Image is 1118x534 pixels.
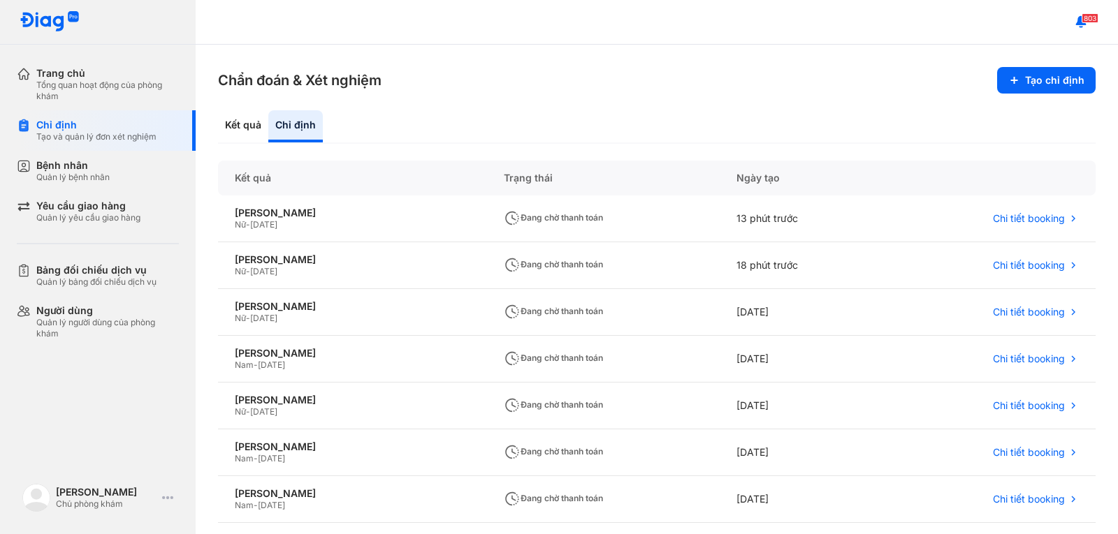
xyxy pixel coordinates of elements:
[504,353,603,363] span: Đang chờ thanh toán
[36,212,140,223] div: Quản lý yêu cầu giao hàng
[993,212,1065,225] span: Chi tiết booking
[218,71,382,90] h3: Chẩn đoán & Xét nghiệm
[235,253,470,266] div: [PERSON_NAME]
[993,399,1065,412] span: Chi tiết booking
[36,159,110,172] div: Bệnh nhân
[235,359,254,370] span: Nam
[720,336,886,383] div: [DATE]
[254,500,258,510] span: -
[36,131,157,142] div: Tạo và quản lý đơn xét nghiệm
[993,353,1065,365] span: Chi tiết booking
[720,476,886,523] div: [DATE]
[250,313,277,323] span: [DATE]
[504,212,603,223] span: Đang chờ thanh toán
[235,313,246,323] span: Nữ
[235,219,246,230] span: Nữ
[218,110,268,142] div: Kết quả
[250,406,277,417] span: [DATE]
[235,394,470,406] div: [PERSON_NAME]
[246,406,250,417] span: -
[36,80,179,102] div: Tổng quan hoạt động của phòng khám
[235,440,470,453] div: [PERSON_NAME]
[487,161,720,195] div: Trạng thái
[254,453,258,463] span: -
[218,161,487,195] div: Kết quả
[36,200,140,212] div: Yêu cầu giao hàng
[993,306,1065,318] span: Chi tiết booking
[235,266,246,276] span: Nữ
[258,453,285,463] span: [DATE]
[504,399,603,410] span: Đang chờ thanh toán
[720,383,886,429] div: [DATE]
[56,498,157,510] div: Chủ phòng khám
[36,264,157,276] div: Bảng đối chiếu dịch vụ
[993,259,1065,272] span: Chi tiết booking
[56,486,157,498] div: [PERSON_NAME]
[36,304,179,317] div: Người dùng
[235,300,470,313] div: [PERSON_NAME]
[993,446,1065,459] span: Chi tiết booking
[246,313,250,323] span: -
[20,11,80,33] img: logo
[504,446,603,457] span: Đang chờ thanh toán
[250,219,277,230] span: [DATE]
[504,493,603,503] span: Đang chờ thanh toán
[997,67,1096,94] button: Tạo chỉ định
[720,242,886,289] div: 18 phút trước
[36,317,179,339] div: Quản lý người dùng của phòng khám
[258,500,285,510] span: [DATE]
[993,493,1065,505] span: Chi tiết booking
[36,67,179,80] div: Trang chủ
[268,110,323,142] div: Chỉ định
[250,266,277,276] span: [DATE]
[235,500,254,510] span: Nam
[246,219,250,230] span: -
[36,276,157,288] div: Quản lý bảng đối chiếu dịch vụ
[36,119,157,131] div: Chỉ định
[235,347,470,359] div: [PERSON_NAME]
[235,207,470,219] div: [PERSON_NAME]
[258,359,285,370] span: [DATE]
[504,259,603,269] span: Đang chờ thanh toán
[235,453,254,463] span: Nam
[720,429,886,476] div: [DATE]
[720,289,886,336] div: [DATE]
[720,161,886,195] div: Ngày tạo
[246,266,250,276] span: -
[254,359,258,370] span: -
[720,195,886,242] div: 13 phút trước
[22,484,50,512] img: logo
[1082,13,1098,23] span: 803
[235,487,470,500] div: [PERSON_NAME]
[36,172,110,183] div: Quản lý bệnh nhân
[504,306,603,316] span: Đang chờ thanh toán
[235,406,246,417] span: Nữ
